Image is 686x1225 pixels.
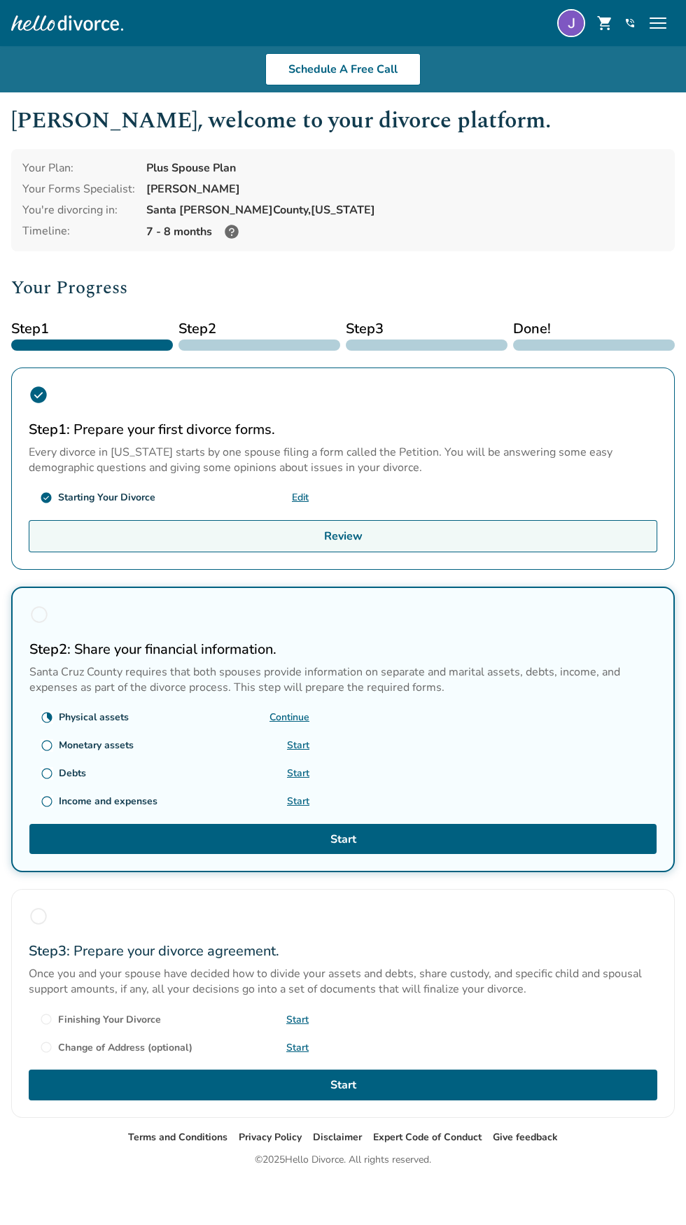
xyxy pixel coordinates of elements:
[128,1130,227,1144] a: Terms and Conditions
[29,941,70,960] strong: Step 3 :
[269,710,309,724] a: Continue
[513,318,675,339] span: Done!
[59,710,129,724] div: Physical assets
[40,1013,52,1025] span: radio_button_unchecked
[29,640,71,659] strong: Step 2 :
[29,420,70,439] strong: Step 1 :
[59,738,134,752] div: Monetary assets
[29,941,657,960] h2: Prepare your divorce agreement.
[58,1013,161,1026] div: Finishing Your Divorce
[265,53,421,85] a: Schedule A Free Call
[41,767,53,780] span: radio_button_unchecked
[287,738,309,752] a: Start
[146,202,664,218] div: Santa [PERSON_NAME] County, [US_STATE]
[29,444,657,475] p: Every divorce in [US_STATE] starts by one spouse filing a form called the Petition. You will be a...
[596,15,613,31] span: shopping_cart
[11,104,675,138] h1: [PERSON_NAME] , welcome to your divorce platform.
[287,794,309,808] a: Start
[29,1070,657,1100] a: Start
[493,1129,558,1146] li: Give feedback
[346,318,507,339] span: Step 3
[41,711,53,724] span: clock_loader_40
[29,966,657,997] p: Once you and your spouse have decided how to divide your assets and debts, share custody, and spe...
[40,491,52,504] span: check_circle
[616,1158,686,1225] iframe: Chat Widget
[41,739,53,752] span: radio_button_unchecked
[40,1041,52,1053] span: radio_button_unchecked
[29,640,657,659] h2: Share your financial information.
[624,17,636,29] a: phone_in_talk
[11,318,173,339] span: Step 1
[22,223,135,240] div: Timeline:
[58,1041,192,1054] div: Change of Address (optional)
[146,181,664,197] div: [PERSON_NAME]
[29,605,49,624] span: radio_button_unchecked
[292,491,309,504] a: Edit
[557,9,585,37] img: Jeremy Collins
[178,318,340,339] span: Step 2
[58,491,155,504] div: Starting Your Divorce
[239,1130,302,1144] a: Privacy Policy
[373,1130,482,1144] a: Expert Code of Conduct
[22,202,135,218] div: You're divorcing in:
[22,181,135,197] div: Your Forms Specialist:
[29,420,657,439] h2: Prepare your first divorce forms.
[647,12,669,34] span: menu
[146,160,664,176] div: Plus Spouse Plan
[29,664,657,695] p: Santa Cruz County requires that both spouses provide information on separate and marital assets, ...
[59,794,157,808] div: Income and expenses
[41,795,53,808] span: radio_button_unchecked
[286,1041,309,1054] a: Start
[286,1013,309,1026] a: Start
[29,906,48,926] span: radio_button_unchecked
[287,766,309,780] a: Start
[59,766,86,780] div: Debts
[22,160,135,176] div: Your Plan:
[29,520,657,552] a: Review
[29,385,48,405] span: check_circle
[146,223,664,240] div: 7 - 8 months
[313,1129,362,1146] li: Disclaimer
[29,824,657,855] a: Start
[11,274,675,302] h2: Your Progress
[255,1151,431,1168] div: © 2025 Hello Divorce. All rights reserved.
